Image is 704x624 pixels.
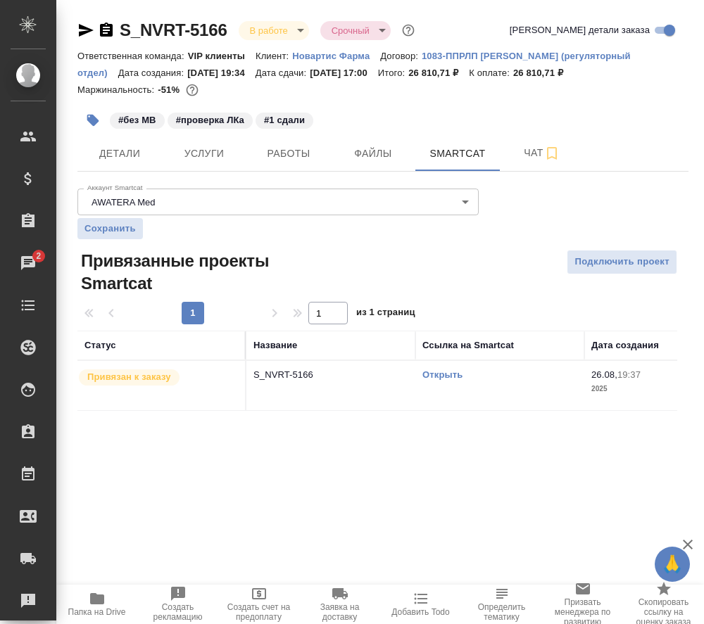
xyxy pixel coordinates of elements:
p: S_NVRT-5166 [253,368,408,382]
p: #проверка ЛКа [176,113,244,127]
span: Привязанные проекты Smartcat [77,250,281,295]
p: Договор: [380,51,422,61]
button: AWATERA Med [87,196,160,208]
span: 🙏 [660,549,684,579]
p: 26 810,71 ₽ [408,68,469,78]
p: [DATE] 17:00 [310,68,378,78]
button: Добавить тэг [77,105,108,136]
button: 🙏 [655,547,690,582]
p: Ответственная команда: [77,51,188,61]
a: S_NVRT-5166 [120,20,227,39]
p: 19:37 [617,369,641,380]
span: Услуги [170,145,238,163]
p: Клиент: [256,51,292,61]
p: #1 сдали [264,113,305,127]
div: Ссылка на Smartcat [422,338,514,352]
p: [DATE] 19:34 [187,68,256,78]
p: 26.08, [591,369,617,380]
a: Новартис Фарма [292,49,380,61]
span: без МВ [108,113,166,125]
span: Smartcat [424,145,491,163]
button: В работе [246,25,292,37]
span: Работы [255,145,322,163]
p: Итого: [378,68,408,78]
span: 2 [27,249,49,263]
button: 33808.92 RUB; [183,81,201,99]
span: [PERSON_NAME] детали заказа [510,23,650,37]
button: Подключить проект [567,250,677,274]
span: из 1 страниц [356,304,415,324]
p: 26 810,71 ₽ [513,68,574,78]
p: Новартис Фарма [292,51,380,61]
p: К оплате: [469,68,513,78]
button: Скопировать ссылку для ЯМессенджера [77,22,94,39]
span: Детали [86,145,153,163]
p: VIP клиенты [188,51,256,61]
p: Привязан к заказу [87,370,171,384]
button: Скопировать ссылку [98,22,115,39]
div: В работе [320,21,391,40]
button: Срочный [327,25,374,37]
span: Подключить проект [574,254,670,270]
p: Дата сдачи: [256,68,310,78]
p: #без МВ [118,113,156,127]
div: Дата создания [591,338,659,352]
span: Чат [508,144,576,162]
p: Дата создания: [118,68,187,78]
div: Название [253,338,297,352]
div: Статус [84,338,116,352]
a: Открыть [422,369,463,380]
p: -51% [158,84,183,95]
span: 1 сдали [254,113,315,125]
a: 2 [4,246,53,281]
span: Файлы [339,145,407,163]
p: Маржинальность: [77,84,158,95]
div: AWATERA Med [77,189,479,215]
span: Сохранить [84,222,136,236]
button: Сохранить [77,218,143,239]
div: В работе [239,21,309,40]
